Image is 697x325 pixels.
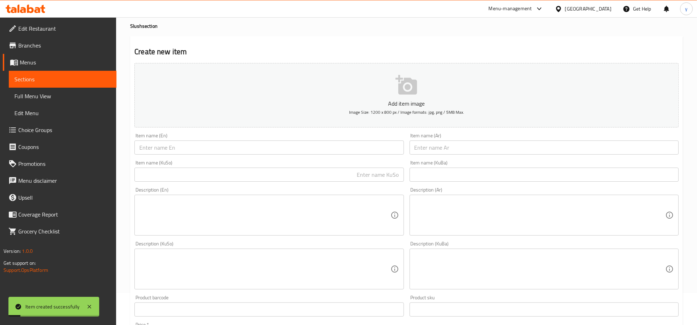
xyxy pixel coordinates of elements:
a: Edit Menu [9,105,116,121]
input: Enter name Ar [410,140,679,155]
span: Menu disclaimer [18,176,111,185]
a: Grocery Checklist [3,223,116,240]
a: Full Menu View [9,88,116,105]
span: Coverage Report [18,210,111,219]
a: Choice Groups [3,121,116,138]
input: Please enter product barcode [134,302,404,317]
a: Coverage Report [3,206,116,223]
a: Support.OpsPlatform [4,265,48,275]
span: Upsell [18,193,111,202]
a: Edit Restaurant [3,20,116,37]
input: Please enter product sku [410,302,679,317]
h2: Create new item [134,46,679,57]
span: 1.0.0 [22,246,33,256]
span: Grocery Checklist [18,227,111,236]
span: y [685,5,688,13]
span: Sections [14,75,111,83]
input: Enter name KuBa [410,168,679,182]
span: Version: [4,246,21,256]
span: Full Menu View [14,92,111,100]
a: Menu disclaimer [3,172,116,189]
span: Menus [20,58,111,67]
span: Promotions [18,160,111,168]
a: Sections [9,71,116,88]
span: Image Size: 1200 x 800 px / Image formats: jpg, png / 5MB Max. [349,108,464,116]
a: Branches [3,37,116,54]
a: Upsell [3,189,116,206]
input: Enter name En [134,140,404,155]
span: Edit Restaurant [18,24,111,33]
a: Coupons [3,138,116,155]
h4: Slush section [130,23,683,30]
span: Coupons [18,143,111,151]
div: Item created successfully [25,303,80,311]
a: Menus [3,54,116,71]
span: Get support on: [4,258,36,268]
p: Add item image [145,99,668,108]
input: Enter name KuSo [134,168,404,182]
span: Choice Groups [18,126,111,134]
span: Branches [18,41,111,50]
div: Menu-management [489,5,532,13]
div: [GEOGRAPHIC_DATA] [565,5,612,13]
button: Add item imageImage Size: 1200 x 800 px / Image formats: jpg, png / 5MB Max. [134,63,679,127]
span: Edit Menu [14,109,111,117]
a: Promotions [3,155,116,172]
